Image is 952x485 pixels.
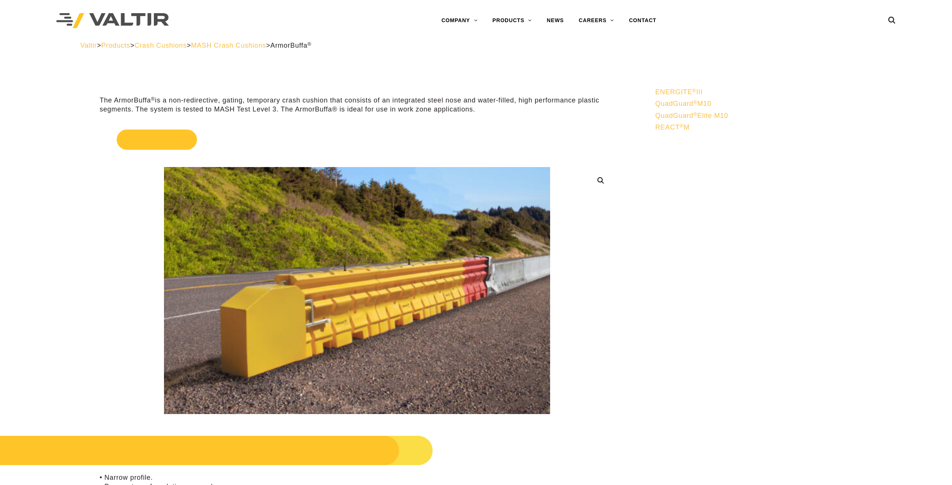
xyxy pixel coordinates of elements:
[101,42,130,49] a: Products
[56,13,169,29] img: Valtir
[655,111,867,120] a: QuadGuard®Elite M10
[271,42,311,49] span: ArmorBuffa
[485,13,539,28] a: PRODUCTS
[680,123,684,129] sup: ®
[693,111,698,117] sup: ®
[692,88,696,93] sup: ®
[202,74,210,86] sup: ®
[655,100,711,107] span: QuadGuard M10
[151,96,155,102] sup: ®
[655,75,867,80] h2: Recently Viewed Products
[655,88,703,96] span: ENERGITE III
[99,96,614,114] p: The ArmorBuffa is a non-redirective, gating, temporary crash cushion that consists of an integrat...
[655,123,867,132] a: REACT®M
[117,130,197,150] span: Get Quote
[571,13,621,28] a: CAREERS
[99,120,614,159] a: Get Quote
[307,41,311,47] sup: ®
[621,13,664,28] a: CONTACT
[655,99,867,108] a: QuadGuard®M10
[80,41,872,50] div: > > > >
[80,42,97,49] a: Valtir
[191,42,266,49] a: MASH Crash Cushions
[539,13,571,28] a: NEWS
[655,88,867,96] a: ENERGITE®III
[134,42,186,49] a: Crash Cushions
[693,99,698,105] sup: ®
[655,112,728,119] span: QuadGuard Elite M10
[434,13,485,28] a: COMPANY
[655,124,690,131] span: REACT M
[99,75,614,90] h1: ArmorBuffa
